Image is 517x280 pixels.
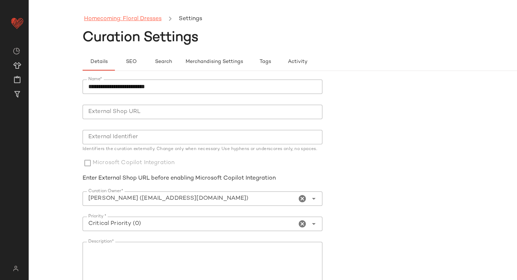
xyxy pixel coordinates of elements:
a: Homecoming: Floral Dresses [84,14,162,24]
span: Tags [259,59,271,65]
i: Clear Priority * [298,220,307,228]
span: Curation Settings [83,31,199,45]
img: heart_red.DM2ytmEG.svg [10,16,24,30]
span: Search [155,59,172,65]
span: SEO [125,59,136,65]
div: Identifiers the curation externally. Change only when necessary. Use hyphens or underscores only,... [83,147,322,152]
i: Open [309,220,318,228]
span: Merchandising Settings [185,59,243,65]
img: svg%3e [13,48,20,55]
i: Open [309,194,318,203]
li: Settings [177,14,204,24]
div: Enter External Shop URL before enabling Microsoft Copilot Integration [83,174,322,183]
i: Clear Curation Owner* [298,194,307,203]
span: Details [90,59,107,65]
span: Activity [288,59,307,65]
img: svg%3e [9,266,23,271]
